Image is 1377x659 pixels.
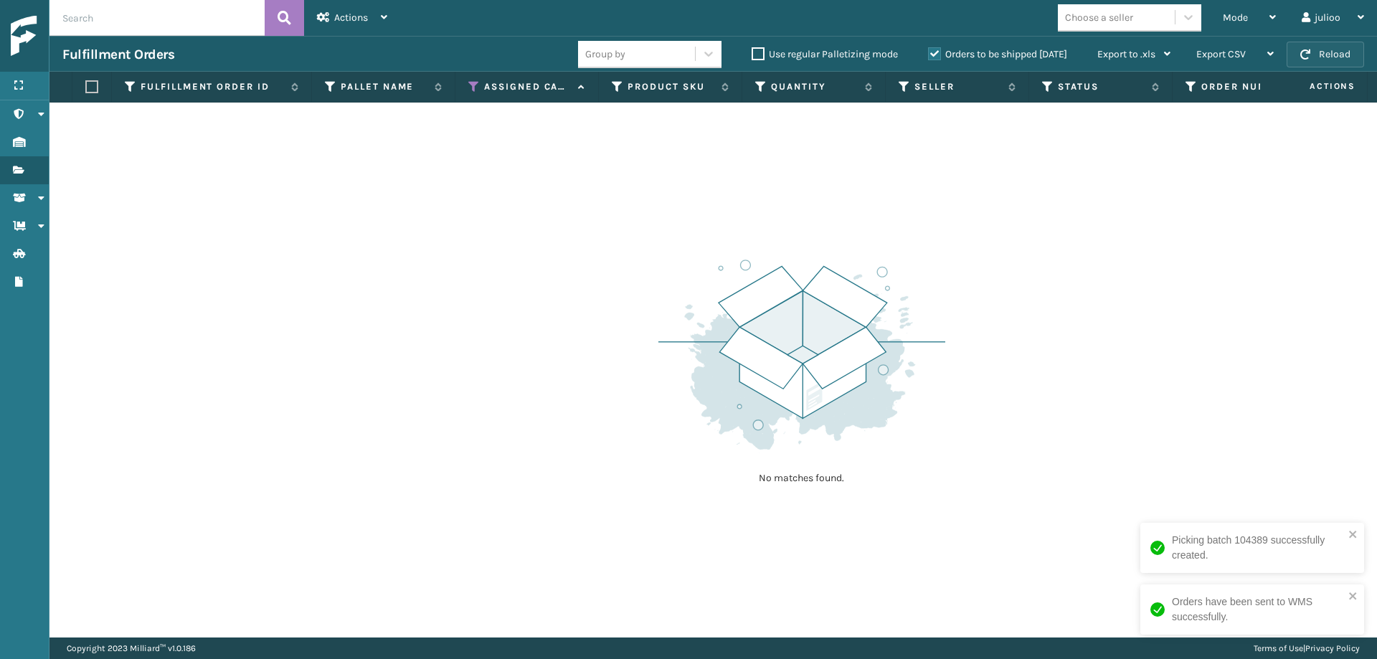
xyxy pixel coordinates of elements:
button: close [1348,590,1358,604]
label: Use regular Palletizing mode [752,48,898,60]
div: Group by [585,47,625,62]
label: Assigned Carrier Service [484,80,571,93]
button: close [1348,528,1358,542]
label: Seller [914,80,1001,93]
label: Fulfillment Order Id [141,80,284,93]
label: Quantity [771,80,858,93]
button: Reload [1287,42,1364,67]
label: Order Number [1201,80,1288,93]
span: Export to .xls [1097,48,1155,60]
span: Actions [1264,75,1364,98]
div: Picking batch 104389 successfully created. [1172,533,1344,563]
img: logo [11,16,140,57]
h3: Fulfillment Orders [62,46,174,63]
label: Status [1058,80,1145,93]
label: Orders to be shipped [DATE] [928,48,1067,60]
p: Copyright 2023 Milliard™ v 1.0.186 [67,637,196,659]
span: Mode [1223,11,1248,24]
div: Choose a seller [1065,10,1133,25]
label: Product SKU [628,80,714,93]
label: Pallet Name [341,80,427,93]
span: Export CSV [1196,48,1246,60]
span: Actions [334,11,368,24]
div: Orders have been sent to WMS successfully. [1172,594,1344,625]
